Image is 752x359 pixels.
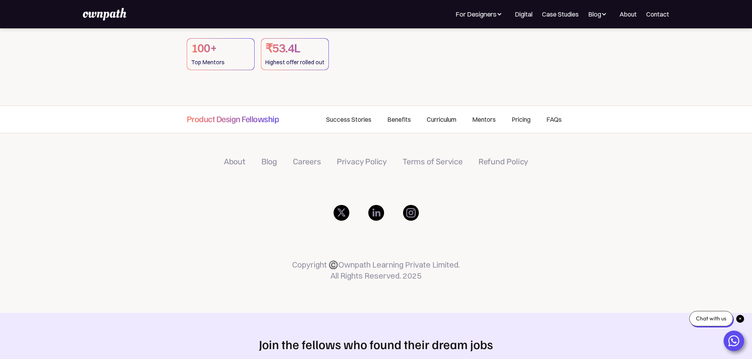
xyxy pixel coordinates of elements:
a: Case Studies [542,9,579,19]
p: Copyright ©️Ownpath Learning Private Limited. All Rights Reserved. 2025 [292,259,460,281]
a: Terms of Service [403,157,463,166]
h1: 100+ [191,41,250,56]
h1: ₹53.4L [265,41,324,56]
a: About [224,157,246,166]
div: Top Mentors [191,57,250,68]
a: Careers [293,157,321,166]
div: Blog [588,9,601,19]
a: Refund Policy [478,157,528,166]
a: Digital [515,9,533,19]
a: Product Design Fellowship [187,106,279,130]
a: FAQs [538,106,566,133]
div: Chat with us [689,311,733,326]
a: Privacy Policy [337,157,387,166]
div: For Designers [456,9,505,19]
a: Pricing [504,106,538,133]
a: Success Stories [318,106,379,133]
a: Mentors [464,106,504,133]
h2: Join the fellows who found their dream jobs [187,337,566,352]
div: Highest offer rolled out [265,57,324,68]
a: Blog [261,157,277,166]
div: Blog [588,9,610,19]
a: Benefits [379,106,419,133]
a: About [619,9,637,19]
h4: Product Design Fellowship [187,113,279,124]
a: Contact [646,9,669,19]
div: For Designers [456,9,497,19]
a: Curriculum [419,106,464,133]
